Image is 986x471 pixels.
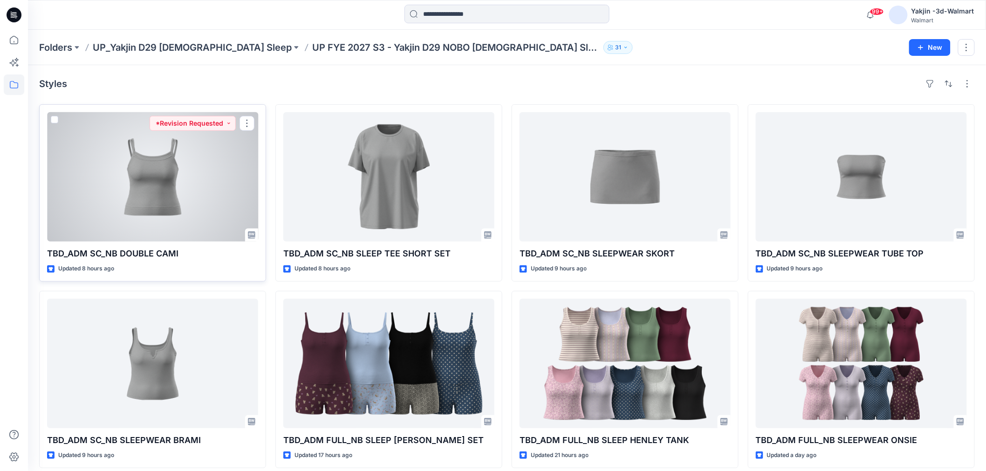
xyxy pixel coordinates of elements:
[312,41,600,54] p: UP FYE 2027 S3 - Yakjin D29 NOBO [DEMOGRAPHIC_DATA] Sleepwear
[767,264,823,274] p: Updated 9 hours ago
[603,41,633,54] button: 31
[911,6,974,17] div: Yakjin -3d-Walmart
[870,8,884,15] span: 99+
[909,39,951,56] button: New
[756,299,967,428] a: TBD_ADM FULL_NB SLEEPWEAR ONSIE
[283,247,494,260] p: TBD_ADM SC_NB SLEEP TEE SHORT SET
[756,247,967,260] p: TBD_ADM SC_NB SLEEPWEAR TUBE TOP
[58,451,114,460] p: Updated 9 hours ago
[531,451,589,460] p: Updated 21 hours ago
[911,17,974,24] div: Walmart
[294,451,352,460] p: Updated 17 hours ago
[756,434,967,447] p: TBD_ADM FULL_NB SLEEPWEAR ONSIE
[520,247,731,260] p: TBD_ADM SC_NB SLEEPWEAR SKORT
[520,434,731,447] p: TBD_ADM FULL_NB SLEEP HENLEY TANK
[531,264,587,274] p: Updated 9 hours ago
[39,78,67,89] h4: Styles
[93,41,292,54] a: UP_Yakjin D29 [DEMOGRAPHIC_DATA] Sleep
[47,299,258,428] a: TBD_ADM SC_NB SLEEPWEAR BRAMI
[39,41,72,54] a: Folders
[520,299,731,428] a: TBD_ADM FULL_NB SLEEP HENLEY TANK
[520,112,731,242] a: TBD_ADM SC_NB SLEEPWEAR SKORT
[889,6,908,24] img: avatar
[283,112,494,242] a: TBD_ADM SC_NB SLEEP TEE SHORT SET
[283,299,494,428] a: TBD_ADM FULL_NB SLEEP CAMI BOXER SET
[47,112,258,242] a: TBD_ADM SC_NB DOUBLE CAMI
[47,434,258,447] p: TBD_ADM SC_NB SLEEPWEAR BRAMI
[294,264,350,274] p: Updated 8 hours ago
[58,264,114,274] p: Updated 8 hours ago
[615,42,621,53] p: 31
[756,112,967,242] a: TBD_ADM SC_NB SLEEPWEAR TUBE TOP
[47,247,258,260] p: TBD_ADM SC_NB DOUBLE CAMI
[283,434,494,447] p: TBD_ADM FULL_NB SLEEP [PERSON_NAME] SET
[767,451,817,460] p: Updated a day ago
